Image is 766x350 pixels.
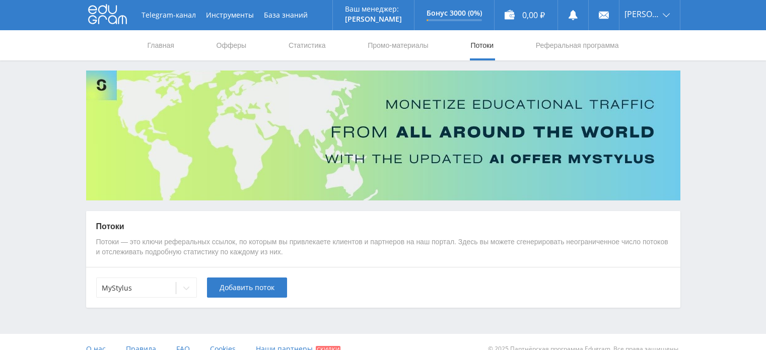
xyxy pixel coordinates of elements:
a: Главная [147,30,175,60]
p: Потоки [96,221,670,232]
span: Добавить поток [220,284,274,292]
a: Статистика [288,30,327,60]
img: Banner [86,71,680,200]
a: Промо-материалы [367,30,429,60]
p: Потоки — это ключи реферальных ссылок, по которым вы привлекаете клиентов и партнеров на наш порт... [96,237,670,257]
a: Реферальная программа [535,30,620,60]
p: [PERSON_NAME] [345,15,402,23]
a: Офферы [216,30,248,60]
p: Ваш менеджер: [345,5,402,13]
p: Бонус 3000 (0%) [427,9,482,17]
button: Добавить поток [207,277,287,298]
span: [PERSON_NAME] [624,10,660,18]
a: Потоки [469,30,495,60]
